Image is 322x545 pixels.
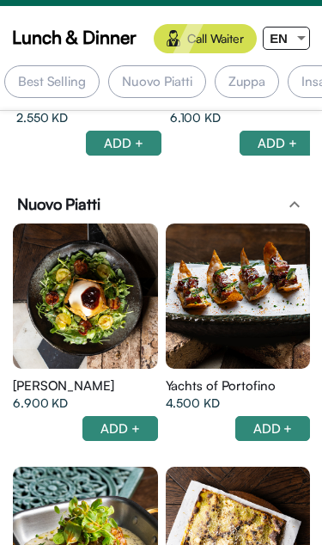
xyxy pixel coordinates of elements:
span: 2.550 KD [16,109,68,126]
div: Best Selling [4,65,100,98]
div: ADD + [240,131,315,156]
span: Nuovo Piatti [17,193,100,215]
span: Lunch & Dinner [12,24,137,50]
span: 6.900 KD [13,395,68,412]
div: ADD + [235,416,311,441]
span: [PERSON_NAME] [13,377,114,395]
div: Zuppa [215,65,280,98]
div: ADD + [82,416,158,441]
span: 6.100 KD [170,109,221,126]
mat-icon: expand_less [284,194,305,215]
div: ADD + [86,131,161,156]
span: Call Waiter [187,30,244,47]
span: EN [270,31,288,46]
div: Nuovo Piatti [108,65,206,98]
span: 4.500 KD [166,395,220,412]
span: Yachts of Portofino [166,377,276,395]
